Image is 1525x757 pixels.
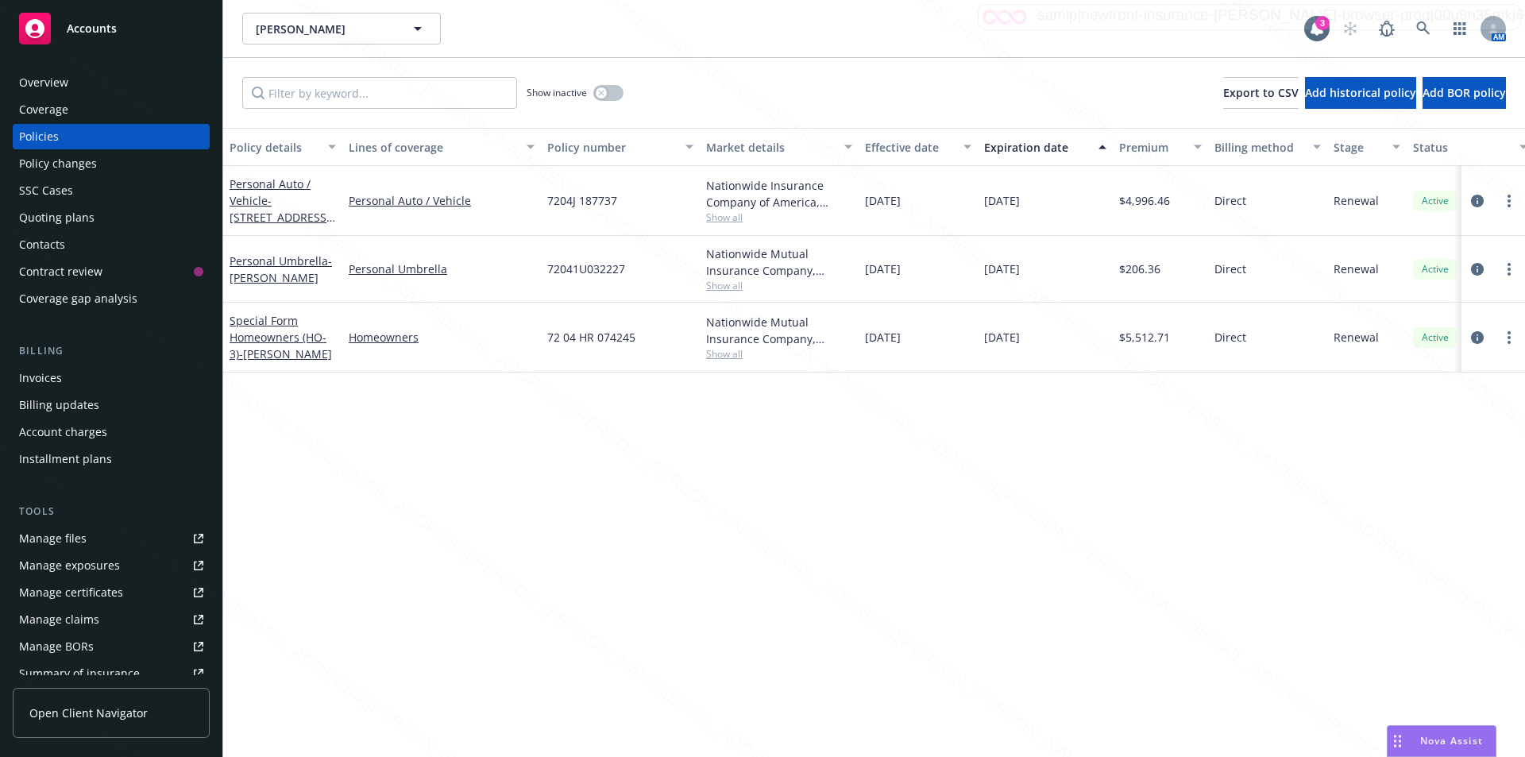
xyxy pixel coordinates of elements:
span: - [STREET_ADDRESS][PERSON_NAME] [230,193,335,241]
div: Nationwide Mutual Insurance Company, Nationwide Insurance Company [706,314,852,347]
div: Manage certificates [19,580,123,605]
a: Personal Auto / Vehicle [349,192,535,209]
a: Summary of insurance [13,661,210,686]
span: Direct [1214,261,1246,277]
div: Policies [19,124,59,149]
div: Drag to move [1388,726,1407,756]
div: Nationwide Insurance Company of America, Nationwide Insurance Company [706,177,852,210]
a: Manage exposures [13,553,210,578]
button: Nova Assist [1387,725,1496,757]
a: Installment plans [13,446,210,472]
span: Renewal [1334,261,1379,277]
div: Lines of coverage [349,139,517,156]
span: [DATE] [984,329,1020,346]
span: Show all [706,210,852,224]
a: more [1500,260,1519,279]
div: Manage BORs [19,634,94,659]
div: Manage claims [19,607,99,632]
a: Manage files [13,526,210,551]
div: Premium [1119,139,1184,156]
div: Invoices [19,365,62,391]
a: circleInformation [1468,191,1487,210]
a: Personal Auto / Vehicle [230,176,330,241]
a: Quoting plans [13,205,210,230]
a: Homeowners [349,329,535,346]
a: Accounts [13,6,210,51]
a: SSC Cases [13,178,210,203]
span: Accounts [67,22,117,35]
a: Coverage [13,97,210,122]
div: Quoting plans [19,205,95,230]
div: Manage exposures [19,553,120,578]
input: Filter by keyword... [242,77,517,109]
button: Export to CSV [1223,77,1299,109]
span: Renewal [1334,192,1379,209]
a: Billing updates [13,392,210,418]
span: Nova Assist [1420,734,1483,747]
a: Start snowing [1334,13,1366,44]
button: Policy number [541,128,700,166]
div: Billing method [1214,139,1303,156]
a: Overview [13,70,210,95]
span: $206.36 [1119,261,1160,277]
a: Account charges [13,419,210,445]
div: Policy details [230,139,319,156]
a: Personal Umbrella [230,253,332,285]
a: Manage claims [13,607,210,632]
a: more [1500,191,1519,210]
a: Contacts [13,232,210,257]
span: Open Client Navigator [29,705,148,721]
button: Market details [700,128,859,166]
span: [DATE] [865,329,901,346]
button: Lines of coverage [342,128,541,166]
span: [DATE] [984,261,1020,277]
span: Show inactive [527,86,587,99]
div: Account charges [19,419,107,445]
span: Active [1419,330,1451,345]
a: Manage BORs [13,634,210,659]
div: Overview [19,70,68,95]
span: 7204J 187737 [547,192,617,209]
button: Add BOR policy [1423,77,1506,109]
div: Billing updates [19,392,99,418]
button: Stage [1327,128,1407,166]
div: Summary of insurance [19,661,140,686]
span: - [PERSON_NAME] [239,346,332,361]
a: Switch app [1444,13,1476,44]
span: $5,512.71 [1119,329,1170,346]
div: Nationwide Mutual Insurance Company, Nationwide [706,245,852,279]
a: Search [1407,13,1439,44]
a: Report a Bug [1371,13,1403,44]
a: Manage certificates [13,580,210,605]
div: SSC Cases [19,178,73,203]
div: Stage [1334,139,1383,156]
div: 3 [1315,16,1330,30]
span: Add historical policy [1305,85,1416,100]
div: Effective date [865,139,954,156]
span: Renewal [1334,329,1379,346]
span: [PERSON_NAME] [256,21,393,37]
button: Effective date [859,128,978,166]
div: Tools [13,504,210,519]
div: Contract review [19,259,102,284]
span: $4,996.46 [1119,192,1170,209]
a: Invoices [13,365,210,391]
span: Direct [1214,329,1246,346]
div: Expiration date [984,139,1089,156]
span: 72041U032227 [547,261,625,277]
div: Market details [706,139,835,156]
a: Coverage gap analysis [13,286,210,311]
div: Installment plans [19,446,112,472]
span: 72 04 HR 074245 [547,329,635,346]
span: Active [1419,262,1451,276]
div: Policy changes [19,151,97,176]
button: Premium [1113,128,1208,166]
button: Expiration date [978,128,1113,166]
a: more [1500,328,1519,347]
span: Active [1419,194,1451,208]
a: circleInformation [1468,328,1487,347]
a: Contract review [13,259,210,284]
span: Direct [1214,192,1246,209]
a: Special Form Homeowners (HO-3) [230,313,332,361]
